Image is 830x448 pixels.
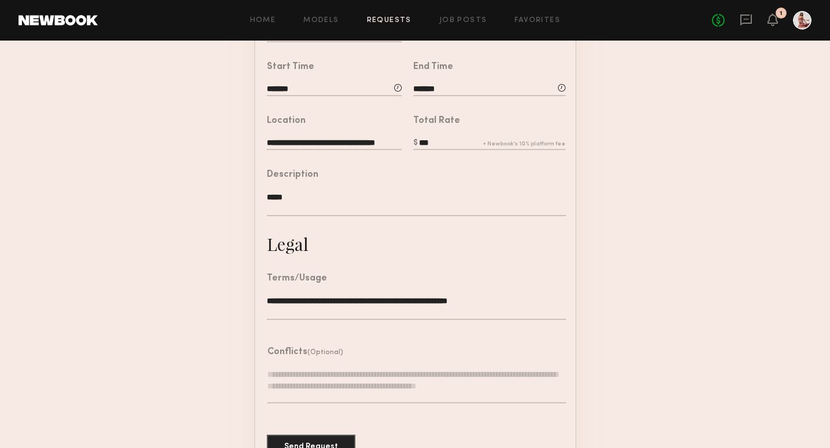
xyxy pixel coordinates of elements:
a: Home [250,17,276,24]
a: Favorites [515,17,560,24]
span: (Optional) [307,349,343,356]
div: End Time [413,63,453,72]
div: Description [267,170,318,180]
div: Location [267,116,306,126]
a: Models [303,17,339,24]
header: Conflicts [267,348,343,357]
div: Terms/Usage [267,274,327,283]
div: Total Rate [413,116,460,126]
div: Legal [267,232,309,256]
a: Job Posts [439,17,487,24]
div: Start Time [267,63,314,72]
a: Requests [367,17,412,24]
div: 1 [780,10,783,17]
